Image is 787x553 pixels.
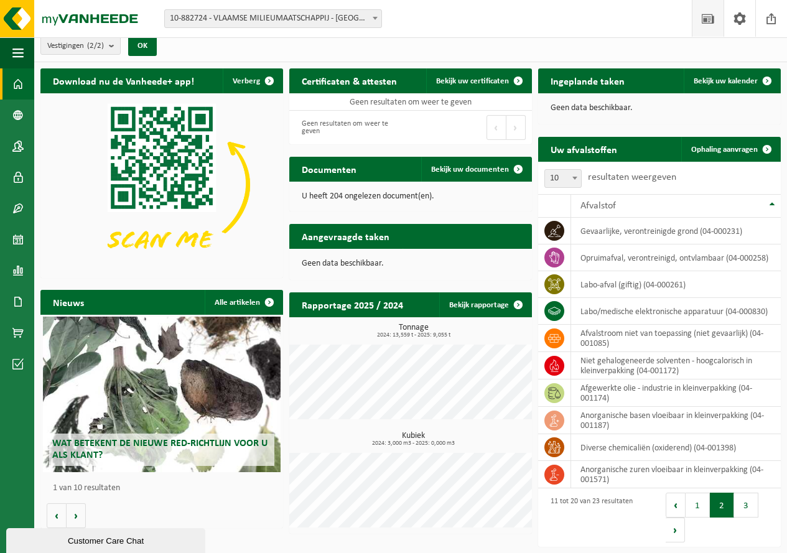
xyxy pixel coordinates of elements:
td: afgewerkte olie - industrie in kleinverpakking (04-001174) [571,379,781,407]
span: Verberg [233,77,260,85]
h2: Download nu de Vanheede+ app! [40,68,207,93]
button: 3 [734,493,758,518]
h2: Certificaten & attesten [289,68,409,93]
td: afvalstroom niet van toepassing (niet gevaarlijk) (04-001085) [571,325,781,352]
button: Previous [487,115,506,140]
td: Geen resultaten om weer te geven [289,93,532,111]
button: 2 [710,493,734,518]
a: Bekijk uw documenten [421,157,531,182]
button: Vorige [47,503,67,528]
h2: Aangevraagde taken [289,224,402,248]
td: anorganische basen vloeibaar in kleinverpakking (04-001187) [571,407,781,434]
button: Next [506,115,526,140]
span: Bekijk uw kalender [694,77,758,85]
h3: Kubiek [296,432,532,447]
span: 10 [544,169,582,188]
a: Alle artikelen [205,290,282,315]
label: resultaten weergeven [588,172,676,182]
span: Ophaling aanvragen [691,146,758,154]
count: (2/2) [87,42,104,50]
button: Next [666,518,685,542]
td: labo/medische elektronische apparatuur (04-000830) [571,298,781,325]
h3: Tonnage [296,323,532,338]
span: 10-882724 - VLAAMSE MILIEUMAATSCHAPPIJ - AALST [165,10,381,27]
h2: Nieuws [40,290,96,314]
td: opruimafval, verontreinigd, ontvlambaar (04-000258) [571,244,781,271]
img: Download de VHEPlus App [40,93,283,276]
span: Wat betekent de nieuwe RED-richtlijn voor u als klant? [52,439,268,460]
button: Volgende [67,503,86,528]
div: 11 tot 20 van 23 resultaten [544,491,633,544]
td: labo-afval (giftig) (04-000261) [571,271,781,298]
a: Bekijk uw certificaten [426,68,531,93]
h2: Ingeplande taken [538,68,637,93]
div: Geen resultaten om weer te geven [296,114,404,141]
td: anorganische zuren vloeibaar in kleinverpakking (04-001571) [571,461,781,488]
h2: Rapportage 2025 / 2024 [289,292,416,317]
span: 10-882724 - VLAAMSE MILIEUMAATSCHAPPIJ - AALST [164,9,382,28]
span: Afvalstof [580,201,616,211]
p: 1 van 10 resultaten [53,484,277,493]
span: Bekijk uw certificaten [436,77,509,85]
h2: Uw afvalstoffen [538,137,630,161]
span: Bekijk uw documenten [431,165,509,174]
p: U heeft 204 ongelezen document(en). [302,192,519,201]
span: 2024: 13,559 t - 2025: 9,055 t [296,332,532,338]
iframe: chat widget [6,526,208,553]
p: Geen data beschikbaar. [302,259,519,268]
button: OK [128,36,157,56]
button: Verberg [223,68,282,93]
button: Vestigingen(2/2) [40,36,121,55]
span: 10 [545,170,581,187]
td: diverse chemicaliën (oxiderend) (04-001398) [571,434,781,461]
button: Previous [666,493,686,518]
a: Bekijk rapportage [439,292,531,317]
td: niet gehalogeneerde solventen - hoogcalorisch in kleinverpakking (04-001172) [571,352,781,379]
button: 1 [686,493,710,518]
a: Ophaling aanvragen [681,137,780,162]
a: Wat betekent de nieuwe RED-richtlijn voor u als klant? [43,317,281,472]
td: gevaarlijke, verontreinigde grond (04-000231) [571,218,781,244]
span: Vestigingen [47,37,104,55]
p: Geen data beschikbaar. [551,104,768,113]
span: 2024: 3,000 m3 - 2025: 0,000 m3 [296,440,532,447]
h2: Documenten [289,157,369,181]
a: Bekijk uw kalender [684,68,780,93]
